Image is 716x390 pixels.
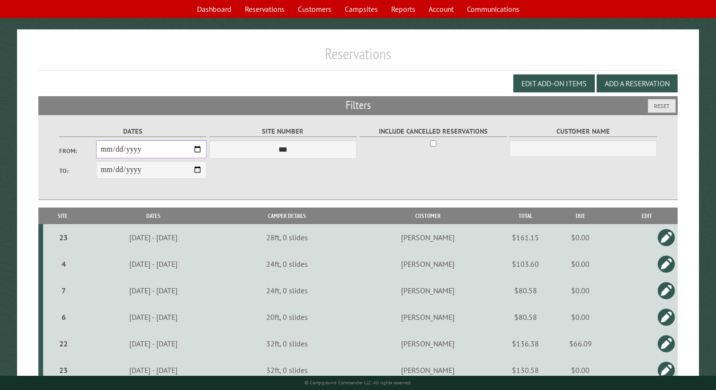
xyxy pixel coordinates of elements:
[349,357,507,383] td: [PERSON_NAME]
[38,96,677,114] h2: Filters
[209,126,357,137] label: Site Number
[82,208,225,224] th: Dates
[225,208,349,224] th: Camper Details
[47,365,80,375] div: 23
[38,45,677,71] h1: Reservations
[507,330,545,357] td: $136.38
[545,304,616,330] td: $0.00
[507,224,545,251] td: $161.15
[616,208,677,224] th: Edit
[349,208,507,224] th: Customer
[83,286,224,295] div: [DATE] - [DATE]
[304,380,412,386] small: © Campground Commander LLC. All rights reserved.
[349,330,507,357] td: [PERSON_NAME]
[59,146,96,155] label: From:
[510,126,657,137] label: Customer Name
[47,312,80,322] div: 6
[47,339,80,348] div: 22
[513,74,595,92] button: Edit Add-on Items
[47,286,80,295] div: 7
[47,233,80,242] div: 23
[545,357,616,383] td: $0.00
[83,259,224,269] div: [DATE] - [DATE]
[507,251,545,277] td: $103.60
[349,251,507,277] td: [PERSON_NAME]
[349,277,507,304] td: [PERSON_NAME]
[507,357,545,383] td: $130.58
[59,166,96,175] label: To:
[225,330,349,357] td: 32ft, 0 slides
[545,208,616,224] th: Due
[225,277,349,304] td: 24ft, 0 slides
[545,277,616,304] td: $0.00
[349,224,507,251] td: [PERSON_NAME]
[507,277,545,304] td: $80.58
[507,304,545,330] td: $80.58
[225,251,349,277] td: 24ft, 0 slides
[349,304,507,330] td: [PERSON_NAME]
[83,312,224,322] div: [DATE] - [DATE]
[43,208,81,224] th: Site
[545,251,616,277] td: $0.00
[59,126,206,137] label: Dates
[597,74,678,92] button: Add a Reservation
[83,339,224,348] div: [DATE] - [DATE]
[83,233,224,242] div: [DATE] - [DATE]
[83,365,224,375] div: [DATE] - [DATE]
[648,99,676,113] button: Reset
[225,357,349,383] td: 32ft, 0 slides
[225,304,349,330] td: 20ft, 0 slides
[507,208,545,224] th: Total
[545,224,616,251] td: $0.00
[47,259,80,269] div: 4
[545,330,616,357] td: $66.09
[225,224,349,251] td: 28ft, 0 slides
[359,126,507,137] label: Include Cancelled Reservations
